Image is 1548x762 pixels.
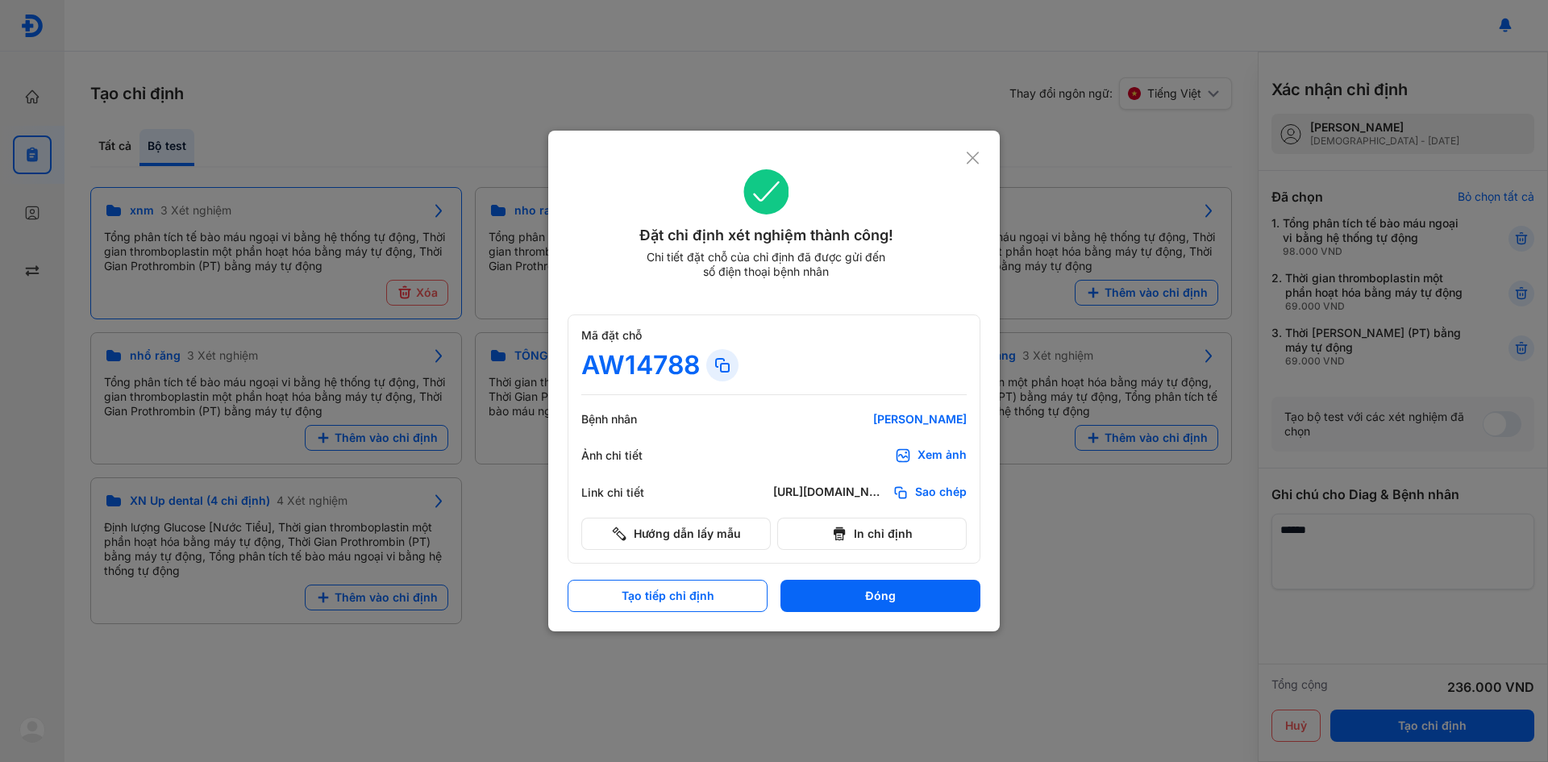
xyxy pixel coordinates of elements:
[780,580,980,612] button: Đóng
[773,412,967,427] div: [PERSON_NAME]
[581,328,967,343] div: Mã đặt chỗ
[581,412,678,427] div: Bệnh nhân
[773,485,886,501] div: [URL][DOMAIN_NAME]
[581,448,678,463] div: Ảnh chi tiết
[581,485,678,500] div: Link chi tiết
[915,485,967,501] span: Sao chép
[581,349,700,381] div: AW14788
[581,518,771,550] button: Hướng dẫn lấy mẫu
[918,448,967,464] div: Xem ảnh
[568,580,768,612] button: Tạo tiếp chỉ định
[777,518,967,550] button: In chỉ định
[568,224,965,247] div: Đặt chỉ định xét nghiệm thành công!
[639,250,893,279] div: Chi tiết đặt chỗ của chỉ định đã được gửi đến số điện thoại bệnh nhân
